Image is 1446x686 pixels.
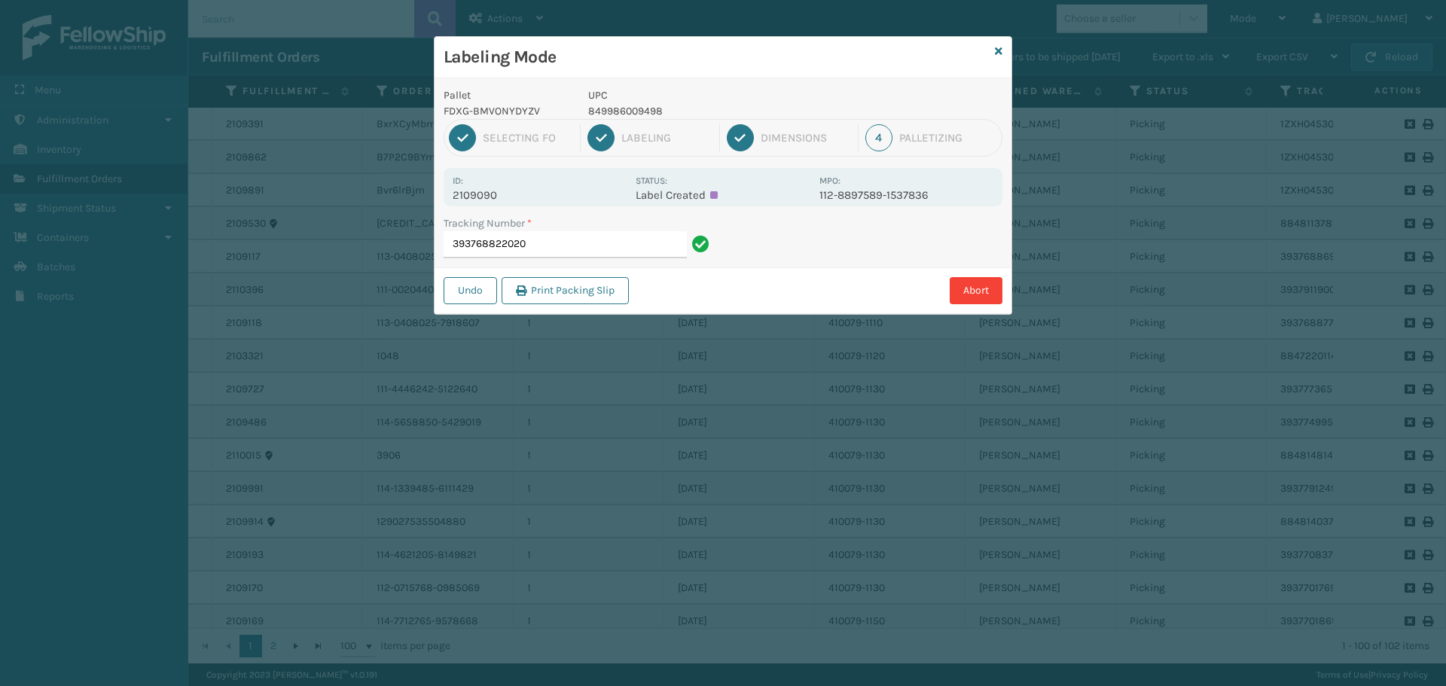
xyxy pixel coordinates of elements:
[621,131,712,145] div: Labeling
[453,175,463,186] label: Id:
[636,175,667,186] label: Status:
[444,46,989,69] h3: Labeling Mode
[636,188,810,202] p: Label Created
[483,131,573,145] div: Selecting FO
[899,131,997,145] div: Palletizing
[444,103,570,119] p: FDXG-BMVONYDYZV
[865,124,892,151] div: 4
[761,131,851,145] div: Dimensions
[819,188,993,202] p: 112-8897589-1537836
[587,124,615,151] div: 2
[950,277,1002,304] button: Abort
[819,175,840,186] label: MPO:
[444,215,532,231] label: Tracking Number
[502,277,629,304] button: Print Packing Slip
[588,87,810,103] p: UPC
[588,103,810,119] p: 849986009498
[727,124,754,151] div: 3
[449,124,476,151] div: 1
[453,188,627,202] p: 2109090
[444,277,497,304] button: Undo
[444,87,570,103] p: Pallet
